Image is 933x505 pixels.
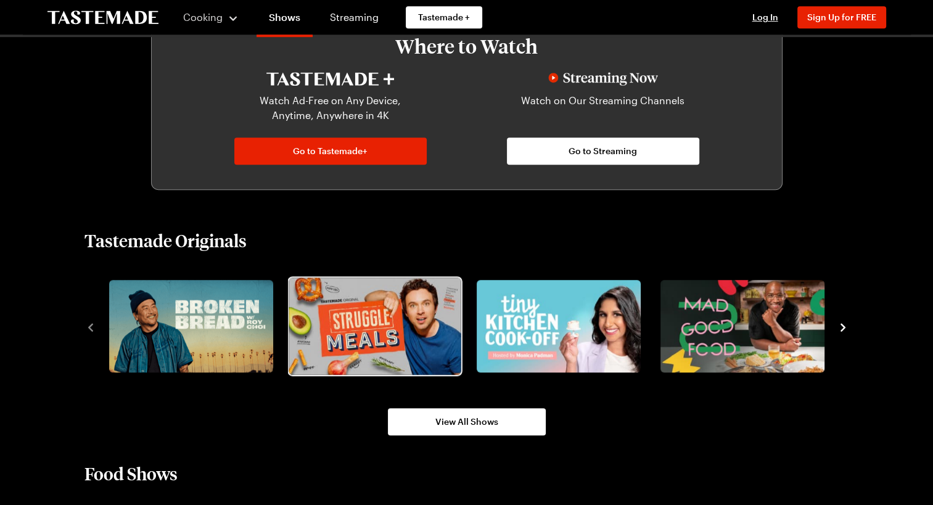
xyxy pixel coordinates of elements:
img: Struggle Meals [289,277,461,374]
h2: Tastemade Originals [84,229,247,252]
a: Tiny Kitchen Cook-Off [474,280,638,372]
a: Shows [257,2,313,37]
a: Broken Bread [107,280,271,372]
a: Go to Streaming [507,138,699,165]
img: Broken Bread [109,280,273,372]
h3: Where to Watch [189,35,745,57]
span: Log In [752,12,778,22]
p: Watch Ad-Free on Any Device, Anytime, Anywhere in 4K [242,93,419,123]
div: 3 / 8 [472,276,656,376]
button: navigate to previous item [84,319,97,334]
span: Tastemade + [418,11,470,23]
h2: Food Shows [84,462,178,485]
a: Struggle Meals [290,280,454,372]
a: Mad Good Food [658,280,822,372]
img: Tiny Kitchen Cook-Off [477,280,641,372]
p: Watch on Our Streaming Channels [514,93,692,123]
a: Go to Tastemade+ [234,138,427,165]
span: View All Shows [435,416,498,428]
a: View All Shows [388,408,546,435]
img: Streaming [548,72,658,86]
div: 2 / 8 [288,276,472,376]
span: Sign Up for FREE [807,12,876,22]
div: 1 / 8 [104,276,288,376]
span: Go to Streaming [569,145,637,157]
button: navigate to next item [837,319,849,334]
img: Tastemade+ [266,72,394,86]
button: Cooking [183,2,239,32]
a: To Tastemade Home Page [47,10,158,25]
span: Go to Tastemade+ [293,145,368,157]
button: Sign Up for FREE [797,6,886,28]
a: Tastemade + [406,6,482,28]
span: Cooking [183,11,223,23]
div: 4 / 8 [656,276,839,376]
button: Log In [741,11,790,23]
img: Mad Good Food [660,280,824,372]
